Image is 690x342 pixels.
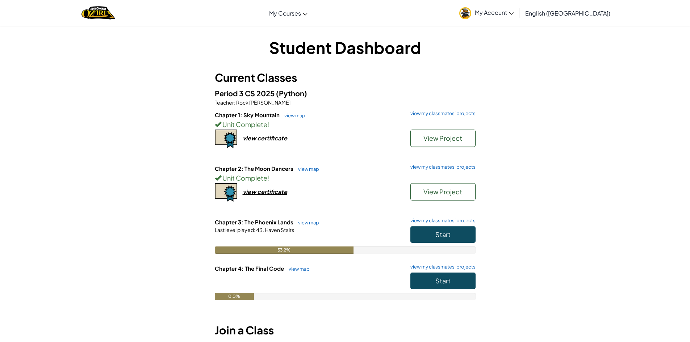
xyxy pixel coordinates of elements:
span: : [234,99,235,106]
a: view my classmates' projects [407,111,476,116]
h1: Student Dashboard [215,36,476,59]
span: Chapter 2: The Moon Dancers [215,165,294,172]
a: My Courses [265,3,311,23]
span: Last level played [215,227,254,233]
span: Unit Complete [221,174,267,182]
span: Start [435,276,451,285]
span: Chapter 4: The Final Code [215,265,285,272]
span: Start [435,230,451,238]
img: avatar [459,7,471,19]
a: view certificate [215,134,287,142]
div: 0.0% [215,293,254,300]
span: English ([GEOGRAPHIC_DATA]) [525,9,610,17]
span: My Courses [269,9,301,17]
a: Ozaria by CodeCombat logo [81,5,115,20]
span: Chapter 1: Sky Mountain [215,111,281,118]
img: certificate-icon.png [215,183,237,202]
span: Period 3 CS 2025 [215,89,276,98]
button: View Project [410,183,476,200]
span: Teacher [215,99,234,106]
span: Unit Complete [221,120,267,128]
span: : [254,227,255,233]
h3: Join a Class [215,322,476,338]
a: view my classmates' projects [407,265,476,269]
span: View Project [423,134,462,142]
a: view map [294,166,319,172]
span: Chapter 3: The Phoenix Lands [215,219,294,225]
span: Haven Stairs [264,227,294,233]
span: My Account [475,9,514,16]
span: ! [267,120,269,128]
h3: Current Classes [215,69,476,86]
button: Start [410,273,476,289]
a: view my classmates' projects [407,218,476,223]
button: View Project [410,130,476,147]
span: ! [267,174,269,182]
a: view map [294,220,319,225]
a: view map [281,113,305,118]
a: view my classmates' projects [407,165,476,169]
span: View Project [423,187,462,196]
a: My Account [456,1,517,24]
span: Rock [PERSON_NAME] [235,99,290,106]
a: English ([GEOGRAPHIC_DATA]) [522,3,614,23]
a: view map [285,266,310,272]
span: (Python) [276,89,307,98]
span: 43. [255,227,264,233]
div: view certificate [243,134,287,142]
img: certificate-icon.png [215,130,237,148]
button: Start [410,226,476,243]
img: Home [81,5,115,20]
div: view certificate [243,188,287,195]
div: 53.2% [215,246,354,254]
a: view certificate [215,188,287,195]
